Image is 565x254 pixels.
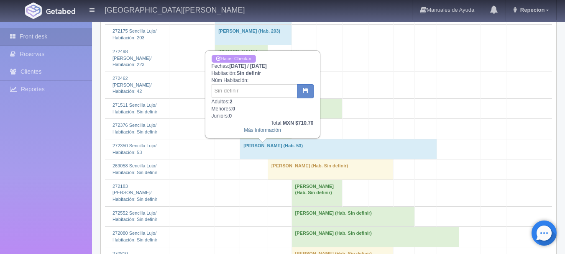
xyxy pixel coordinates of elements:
[25,3,42,19] img: Getabed
[112,123,157,134] a: 272376 Sencilla Lujo/Habitación: Sin definir
[105,4,245,15] h4: [GEOGRAPHIC_DATA][PERSON_NAME]
[112,76,152,94] a: 272462 [PERSON_NAME]/Habitación: 42
[212,55,256,63] a: Hacer Check-in
[46,8,75,14] img: Getabed
[112,49,152,67] a: 272498 [PERSON_NAME]/Habitación: 223
[206,51,320,138] div: Fechas: Habitación: Núm Habitación: Adultos: Menores: Juniors:
[112,103,157,114] a: 271511 Sencilla Lujo/Habitación: Sin definir
[229,63,267,69] b: [DATE] / [DATE]
[230,99,233,105] b: 2
[291,227,459,247] td: [PERSON_NAME] (Hab. Sin definir)
[237,70,261,76] b: Sin definir
[112,231,157,242] a: 272080 Sencilla Lujo/Habitación: Sin definir
[112,210,157,222] a: 272552 Sencilla Lujo/Habitación: Sin definir
[283,120,313,126] b: MXN $710.70
[268,159,393,180] td: [PERSON_NAME] (Hab. Sin definir)
[212,84,297,97] input: Sin definir
[233,106,235,112] b: 0
[291,180,343,206] td: [PERSON_NAME] (Hab. Sin definir)
[518,7,545,13] span: Repecion
[112,163,157,175] a: 269058 Sencilla Lujo/Habitación: Sin definir
[212,120,314,127] div: Total:
[112,28,156,40] a: 272175 Sencilla Lujo/Habitación: 203
[244,127,281,133] a: Más Información
[215,25,291,45] td: [PERSON_NAME] (Hab. 203)
[291,206,415,226] td: [PERSON_NAME] (Hab. Sin definir)
[240,139,437,159] td: [PERSON_NAME] (Hab. 53)
[229,113,232,119] b: 0
[215,45,268,72] td: [PERSON_NAME] (Hab. 223)
[112,143,156,155] a: 272350 Sencilla Lujo/Habitación: 53
[112,184,157,202] a: 272183 [PERSON_NAME]/Habitación: Sin definir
